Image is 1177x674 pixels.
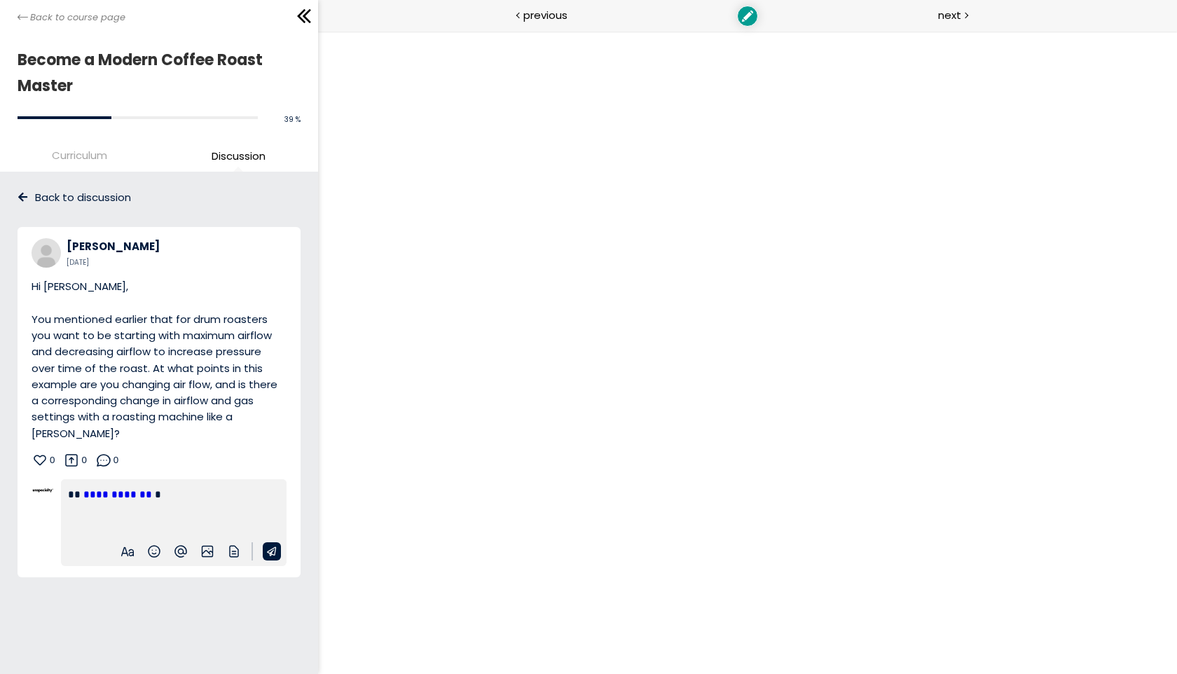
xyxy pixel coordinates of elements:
a: Back to course page [18,11,125,25]
div: [DATE] [67,257,160,268]
span: next [938,7,961,23]
img: avatar [32,479,54,502]
button: 0 [95,452,118,469]
span: Back to course page [30,11,125,25]
button: Back to discussion [18,189,301,205]
div: 0 [81,452,86,469]
h1: Become a Modern Coffee Roast Master [18,47,294,99]
div: 0 [113,452,118,469]
div: 0 [50,452,55,469]
span: previous [523,7,567,23]
button: 0 [63,452,86,469]
span: Back to discussion [35,189,131,205]
button: 0 [32,452,55,469]
img: avatar [32,238,61,268]
span: 39 % [284,114,301,125]
span: [PERSON_NAME] [67,239,160,254]
span: Curriculum [52,147,107,163]
p: Hi [PERSON_NAME], You mentioned earlier that for drum roasters you want to be starting with maxim... [32,278,287,441]
span: Discussion [212,148,266,164]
